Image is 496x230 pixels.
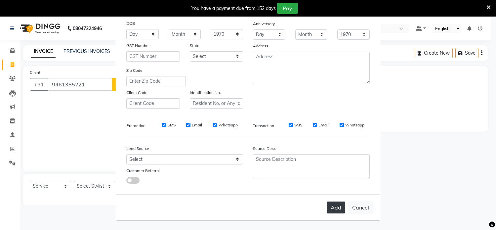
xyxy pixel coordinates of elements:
label: Whatsapp [345,122,364,128]
label: Anniversary [253,21,275,27]
label: Identification No. [190,90,221,96]
button: Pay [277,3,298,14]
label: Lead Source [126,146,149,152]
label: Customer Referral [126,168,160,174]
button: Add [327,202,345,213]
label: Whatsapp [219,122,238,128]
label: Email [318,122,329,128]
label: Promotion [126,123,145,129]
label: SMS [294,122,302,128]
button: Cancel [348,201,373,214]
label: DOB [126,21,135,26]
label: Email [192,122,202,128]
label: GST Number [126,43,150,49]
label: State [190,43,199,49]
input: GST Number [126,51,180,62]
label: Transaction [253,123,274,129]
label: Client Code [126,90,147,96]
div: You have a payment due from 152 days [191,5,276,12]
label: Zip Code [126,68,143,73]
label: SMS [168,122,176,128]
label: Address [253,43,268,49]
input: Enter Zip Code [126,76,186,86]
label: Source Desc [253,146,276,152]
input: Resident No. or Any Id [190,98,243,109]
input: Client Code [126,98,180,109]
